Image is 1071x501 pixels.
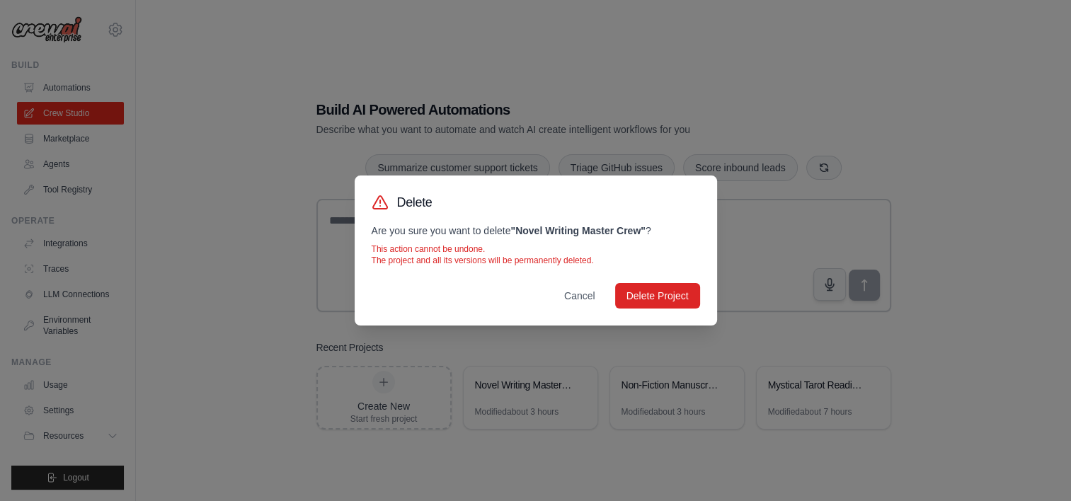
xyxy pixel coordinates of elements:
[615,283,700,309] button: Delete Project
[372,243,700,255] p: This action cannot be undone.
[553,283,607,309] button: Cancel
[372,255,700,266] p: The project and all its versions will be permanently deleted.
[1000,433,1071,501] iframe: Chat Widget
[510,225,645,236] strong: " Novel Writing Master Crew "
[397,192,433,212] h3: Delete
[372,224,700,238] p: Are you sure you want to delete ?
